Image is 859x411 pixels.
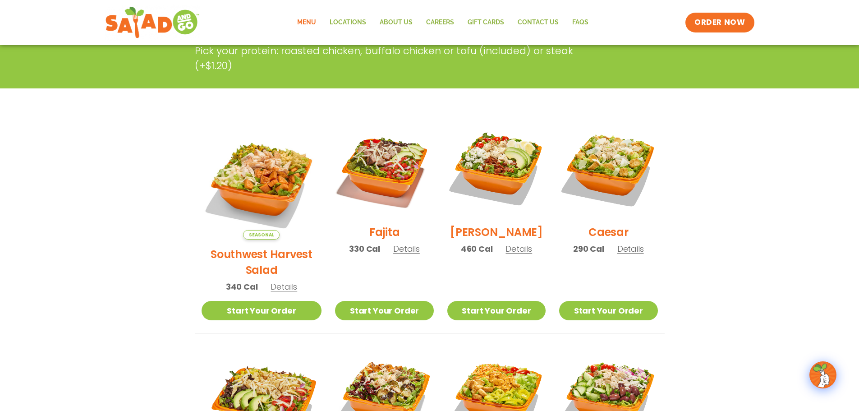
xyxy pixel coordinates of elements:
[373,12,419,33] a: About Us
[461,243,493,255] span: 460 Cal
[447,301,546,320] a: Start Your Order
[694,17,745,28] span: ORDER NOW
[559,301,657,320] a: Start Your Order
[447,119,546,217] img: Product photo for Cobb Salad
[202,119,322,240] img: Product photo for Southwest Harvest Salad
[369,224,400,240] h2: Fajita
[461,12,511,33] a: GIFT CARDS
[335,119,433,217] img: Product photo for Fajita Salad
[195,43,596,73] p: Pick your protein: roasted chicken, buffalo chicken or tofu (included) or steak (+$1.20)
[617,243,644,254] span: Details
[226,281,258,293] span: 340 Cal
[685,13,754,32] a: ORDER NOW
[419,12,461,33] a: Careers
[588,224,629,240] h2: Caesar
[565,12,595,33] a: FAQs
[271,281,297,292] span: Details
[573,243,604,255] span: 290 Cal
[349,243,380,255] span: 330 Cal
[323,12,373,33] a: Locations
[511,12,565,33] a: Contact Us
[393,243,420,254] span: Details
[810,362,836,388] img: wpChatIcon
[335,301,433,320] a: Start Your Order
[559,119,657,217] img: Product photo for Caesar Salad
[290,12,595,33] nav: Menu
[450,224,543,240] h2: [PERSON_NAME]
[290,12,323,33] a: Menu
[105,5,200,41] img: new-SAG-logo-768×292
[243,230,280,240] span: Seasonal
[202,246,322,278] h2: Southwest Harvest Salad
[202,301,322,320] a: Start Your Order
[505,243,532,254] span: Details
